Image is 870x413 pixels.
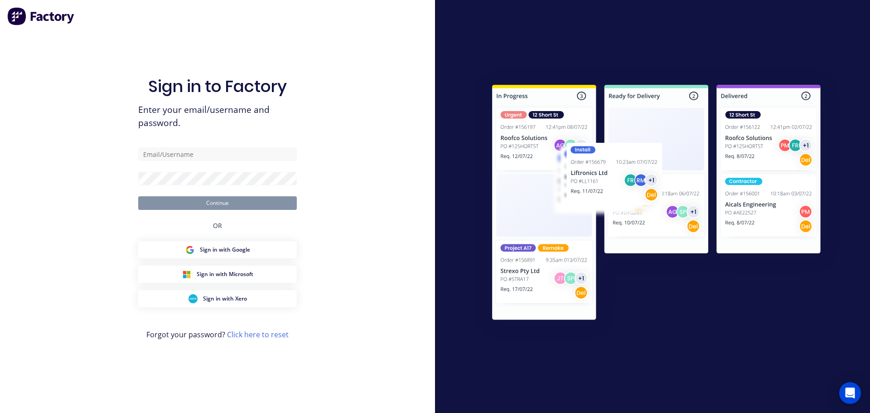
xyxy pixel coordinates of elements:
span: Forgot your password? [146,329,289,340]
span: Sign in with Microsoft [197,270,253,278]
img: Factory [7,7,75,25]
button: Microsoft Sign inSign in with Microsoft [138,266,297,283]
span: Sign in with Google [200,246,250,254]
div: Open Intercom Messenger [839,382,861,404]
div: OR [213,210,222,241]
img: Sign in [472,67,841,341]
img: Xero Sign in [188,294,198,303]
button: Continue [138,196,297,210]
button: Google Sign inSign in with Google [138,241,297,258]
a: Click here to reset [227,330,289,340]
h1: Sign in to Factory [148,77,287,96]
input: Email/Username [138,147,297,161]
span: Enter your email/username and password. [138,103,297,130]
img: Microsoft Sign in [182,270,191,279]
img: Google Sign in [185,245,194,254]
span: Sign in with Xero [203,295,247,303]
button: Xero Sign inSign in with Xero [138,290,297,307]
